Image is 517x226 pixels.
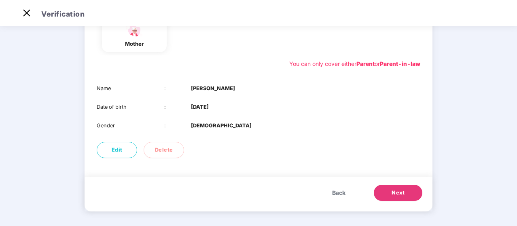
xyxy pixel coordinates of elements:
[97,142,137,158] button: Edit
[324,185,354,201] button: Back
[380,60,420,67] b: Parent-in-law
[191,103,209,111] b: [DATE]
[124,23,144,38] img: svg+xml;base64,PHN2ZyB4bWxucz0iaHR0cDovL3d3dy53My5vcmcvMjAwMC9zdmciIHdpZHRoPSI1NCIgaGVpZ2h0PSIzOC...
[97,84,164,93] div: Name
[97,122,164,130] div: Gender
[164,84,191,93] div: :
[164,122,191,130] div: :
[191,122,252,130] b: [DEMOGRAPHIC_DATA]
[191,84,235,93] b: [PERSON_NAME]
[97,103,164,111] div: Date of birth
[356,60,375,67] b: Parent
[332,188,345,197] span: Back
[164,103,191,111] div: :
[374,185,422,201] button: Next
[392,189,405,197] span: Next
[144,142,184,158] button: Delete
[289,59,420,68] div: You can only cover either or
[124,40,144,48] div: mother
[112,146,123,154] span: Edit
[155,146,173,154] span: Delete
